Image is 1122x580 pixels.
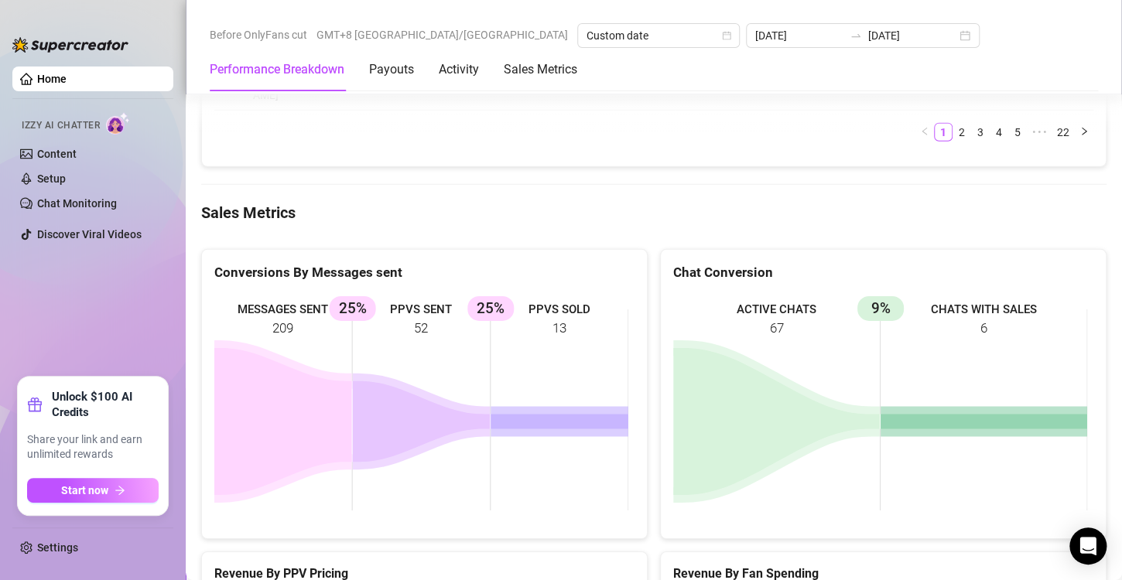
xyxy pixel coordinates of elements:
[27,397,43,412] span: gift
[52,389,159,420] strong: Unlock $100 AI Credits
[210,23,307,46] span: Before OnlyFans cut
[1075,123,1093,142] li: Next Page
[1075,123,1093,142] button: right
[915,123,934,142] li: Previous Page
[934,123,953,142] li: 1
[37,541,78,554] a: Settings
[1008,123,1027,142] li: 5
[1052,124,1074,141] a: 22
[504,60,577,79] div: Sales Metrics
[990,124,1007,141] a: 4
[915,123,934,142] button: left
[214,262,635,283] div: Conversions By Messages sent
[61,484,108,496] span: Start now
[115,485,125,496] span: arrow-right
[1069,527,1107,565] div: Open Intercom Messenger
[1009,124,1026,141] a: 5
[587,24,730,47] span: Custom date
[1052,123,1075,142] li: 22
[722,31,731,40] span: calendar
[953,123,971,142] li: 2
[106,112,130,135] img: AI Chatter
[972,124,989,141] a: 3
[253,55,282,101] span: [PERSON_NAME]
[22,118,100,133] span: Izzy AI Chatter
[37,228,142,241] a: Discover Viral Videos
[953,124,970,141] a: 2
[37,172,66,185] a: Setup
[755,27,843,44] input: Start date
[1027,123,1052,142] span: •••
[37,197,117,210] a: Chat Monitoring
[850,29,862,42] span: swap-right
[1079,127,1089,136] span: right
[37,73,67,85] a: Home
[850,29,862,42] span: to
[37,148,77,160] a: Content
[27,478,159,503] button: Start nowarrow-right
[439,60,479,79] div: Activity
[920,127,929,136] span: left
[316,23,568,46] span: GMT+8 [GEOGRAPHIC_DATA]/[GEOGRAPHIC_DATA]
[27,432,159,462] span: Share your link and earn unlimited rewards
[369,60,414,79] div: Payouts
[971,123,990,142] li: 3
[673,262,1093,283] div: Chat Conversion
[210,60,344,79] div: Performance Breakdown
[12,37,128,53] img: logo-BBDzfeDw.svg
[201,202,1107,223] h4: Sales Metrics
[1027,123,1052,142] li: Next 5 Pages
[990,123,1008,142] li: 4
[868,27,956,44] input: End date
[935,124,952,141] a: 1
